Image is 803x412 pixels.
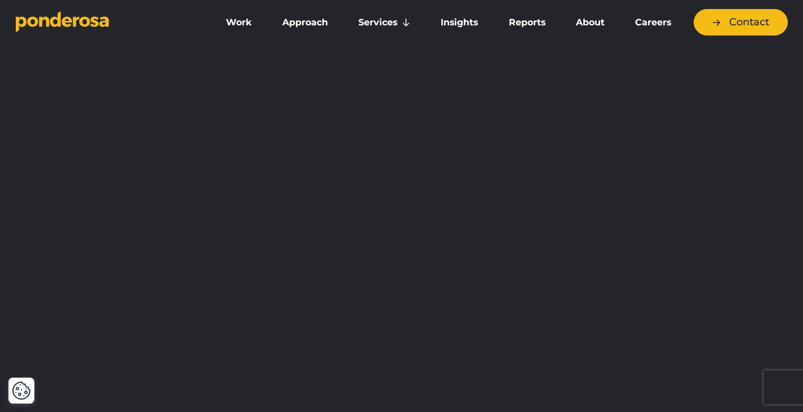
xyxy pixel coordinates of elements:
a: Work [213,11,265,34]
img: Revisit consent button [12,381,31,400]
a: About [563,11,618,34]
a: Contact [694,9,788,36]
a: Services [345,11,423,34]
button: Cookie Settings [12,381,31,400]
a: Careers [622,11,684,34]
a: Approach [269,11,341,34]
a: Go to homepage [16,11,196,34]
a: Reports [496,11,558,34]
a: Insights [428,11,491,34]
